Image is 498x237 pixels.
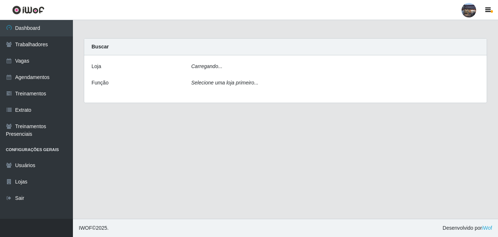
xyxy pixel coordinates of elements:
span: © 2025 . [79,224,109,232]
span: Desenvolvido por [443,224,492,232]
strong: Buscar [92,44,109,50]
label: Loja [92,63,101,70]
i: Carregando... [191,63,223,69]
span: IWOF [79,225,92,231]
i: Selecione uma loja primeiro... [191,80,258,86]
img: CoreUI Logo [12,5,44,15]
label: Função [92,79,109,87]
a: iWof [482,225,492,231]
